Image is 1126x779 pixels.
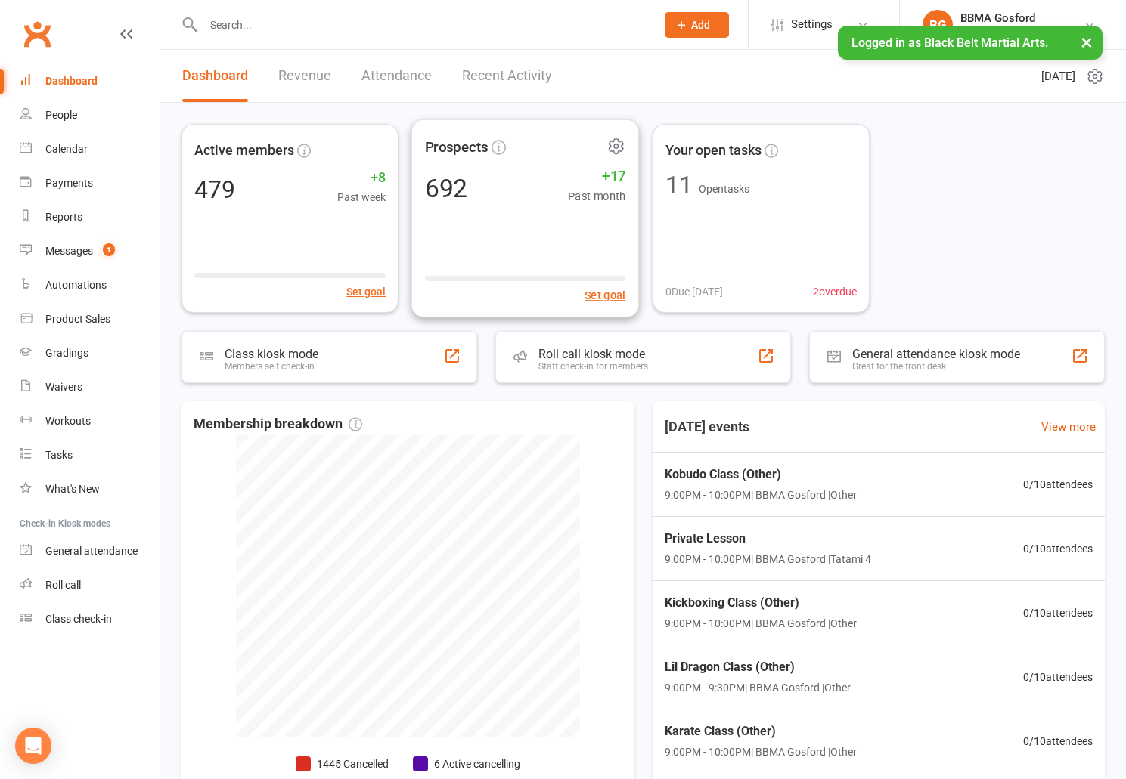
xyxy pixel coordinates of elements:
div: General attendance [45,545,138,557]
span: 9:00PM - 10:00PM | BBMA Gosford | Other [665,487,857,503]
div: Class check-in [45,613,112,625]
a: Roll call [20,568,160,602]
div: 692 [425,175,468,201]
span: +17 [568,165,626,187]
a: Clubworx [18,15,56,53]
a: Dashboard [182,50,248,102]
div: Open Intercom Messenger [15,728,51,764]
div: Roll call kiosk mode [538,347,648,361]
span: Active members [194,140,294,162]
div: Dashboard [45,75,98,87]
a: Recent Activity [462,50,552,102]
a: Tasks [20,438,160,472]
a: Revenue [278,50,331,102]
div: Gradings [45,347,88,359]
a: Waivers [20,370,160,404]
span: 0 / 10 attendees [1023,540,1093,557]
a: Gradings [20,336,160,370]
button: Add [665,12,729,38]
a: General attendance kiosk mode [20,534,160,568]
span: 0 / 10 attendees [1023,476,1093,493]
span: 1 [103,243,115,256]
div: Waivers [45,381,82,393]
span: Prospects [425,135,489,158]
button: × [1073,26,1100,58]
div: 479 [194,178,235,202]
span: 0 / 10 attendees [1023,604,1093,621]
div: BG [923,10,953,40]
li: 6 Active cancelling [413,756,520,772]
a: Product Sales [20,302,160,336]
span: 0 Due [DATE] [665,283,723,300]
li: 1445 Cancelled [296,756,389,772]
span: Lil Dragon Class (Other) [665,657,851,677]
span: 2 overdue [813,283,857,300]
div: Payments [45,177,93,189]
span: Past week [337,189,386,206]
span: Settings [791,8,833,42]
a: View more [1041,418,1096,436]
span: 9:00PM - 9:30PM | BBMA Gosford | Other [665,679,851,696]
div: BBMA Gosford [960,11,1064,25]
div: Workouts [45,415,91,427]
div: Reports [45,211,82,223]
button: Set goal [346,283,386,300]
a: Attendance [361,50,432,102]
div: Black Belt Martial Arts [960,25,1064,39]
div: Staff check-in for members [538,361,648,372]
span: Add [691,19,710,31]
span: 9:00PM - 10:00PM | BBMA Gosford | Other [665,743,857,760]
div: Messages [45,245,93,257]
div: Members self check-in [225,361,318,372]
h3: [DATE] events [653,413,762,441]
div: Product Sales [45,313,110,325]
div: Automations [45,279,107,291]
span: +8 [337,167,386,189]
div: 11 [665,173,693,197]
a: Automations [20,268,160,302]
span: Karate Class (Other) [665,722,857,741]
span: Private Lesson [665,529,871,549]
a: Reports [20,200,160,234]
span: Kobudo Class (Other) [665,465,857,484]
a: Dashboard [20,64,160,98]
div: Roll call [45,579,81,591]
a: Payments [20,166,160,200]
span: [DATE] [1041,67,1075,85]
button: Set goal [585,286,626,304]
a: Messages 1 [20,234,160,268]
span: Open tasks [699,183,749,195]
span: Logged in as Black Belt Martial Arts. [851,36,1048,50]
span: 0 / 10 attendees [1023,733,1093,750]
span: 0 / 10 attendees [1023,669,1093,685]
div: Calendar [45,143,88,155]
span: Membership breakdown [194,413,362,435]
a: People [20,98,160,132]
div: Class kiosk mode [225,347,318,361]
span: 9:00PM - 10:00PM | BBMA Gosford | Other [665,615,857,632]
span: Your open tasks [665,140,762,162]
span: Past month [568,187,626,206]
div: What's New [45,483,100,495]
div: Great for the front desk [852,361,1020,372]
input: Search... [199,14,645,36]
div: Tasks [45,449,73,461]
a: Calendar [20,132,160,166]
div: General attendance kiosk mode [852,347,1020,361]
a: Class kiosk mode [20,602,160,636]
span: Kickboxing Class (Other) [665,593,857,613]
a: Workouts [20,404,160,438]
div: People [45,109,77,121]
a: What's New [20,472,160,506]
span: 9:00PM - 10:00PM | BBMA Gosford | Tatami 4 [665,551,871,567]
